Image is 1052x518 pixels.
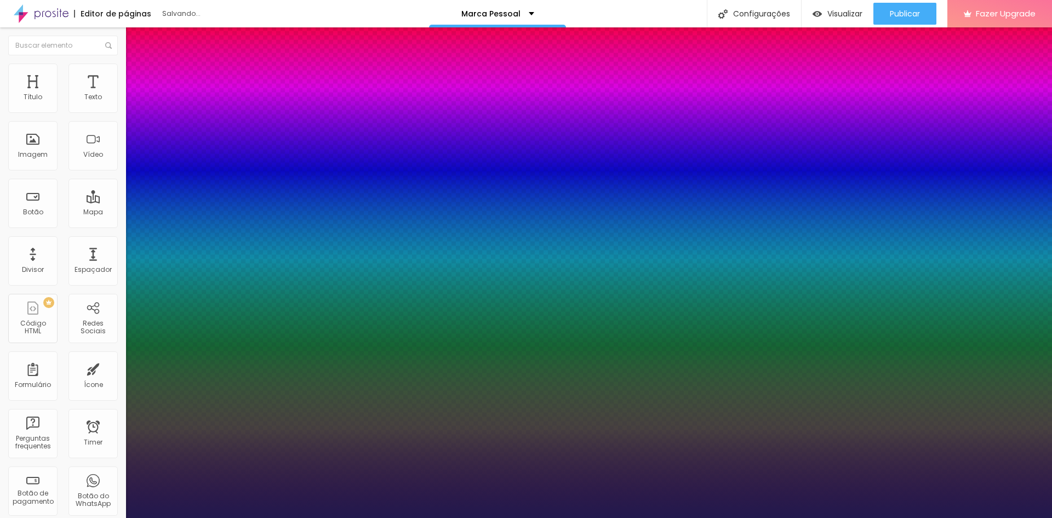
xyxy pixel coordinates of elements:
p: Marca Pessoal [461,10,521,18]
span: Visualizar [827,9,862,18]
div: Ícone [84,381,103,389]
div: Botão [23,208,43,216]
img: Icone [105,42,112,49]
div: Editor de páginas [74,10,151,18]
div: Divisor [22,266,44,274]
div: Espaçador [75,266,112,274]
img: Icone [718,9,728,19]
div: Formulário [15,381,51,389]
div: Título [24,93,42,101]
div: Vídeo [83,151,103,158]
div: Texto [84,93,102,101]
div: Salvando... [162,10,288,17]
span: Fazer Upgrade [976,9,1036,18]
div: Mapa [83,208,103,216]
span: Publicar [890,9,920,18]
div: Botão de pagamento [11,489,54,505]
div: Redes Sociais [71,320,115,335]
img: view-1.svg [813,9,822,19]
div: Imagem [18,151,48,158]
div: Botão do WhatsApp [71,492,115,508]
div: Timer [84,439,102,446]
button: Publicar [873,3,936,25]
input: Buscar elemento [8,36,118,55]
div: Perguntas frequentes [11,435,54,451]
div: Código HTML [11,320,54,335]
button: Visualizar [802,3,873,25]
